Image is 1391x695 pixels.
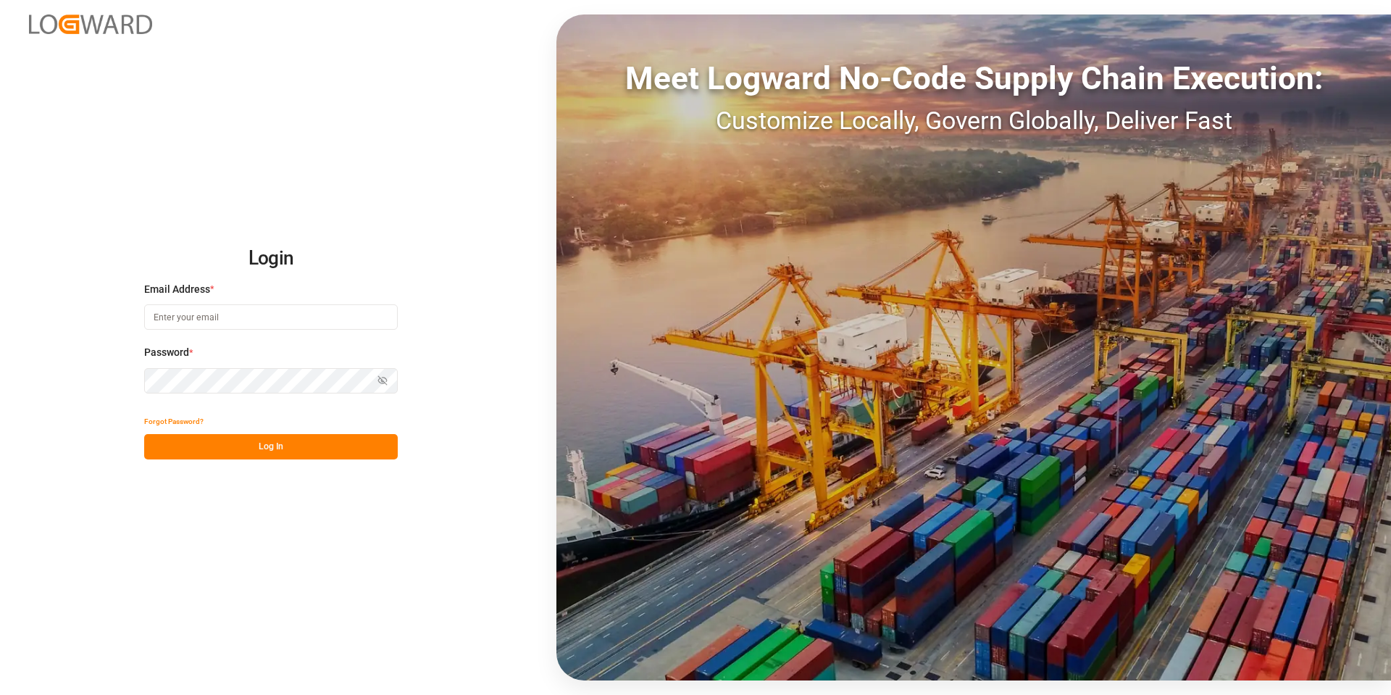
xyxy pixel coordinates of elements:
[144,282,210,297] span: Email Address
[144,434,398,459] button: Log In
[556,54,1391,102] div: Meet Logward No-Code Supply Chain Execution:
[144,409,204,434] button: Forgot Password?
[556,102,1391,139] div: Customize Locally, Govern Globally, Deliver Fast
[144,236,398,282] h2: Login
[144,345,189,360] span: Password
[144,304,398,330] input: Enter your email
[29,14,152,34] img: Logward_new_orange.png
